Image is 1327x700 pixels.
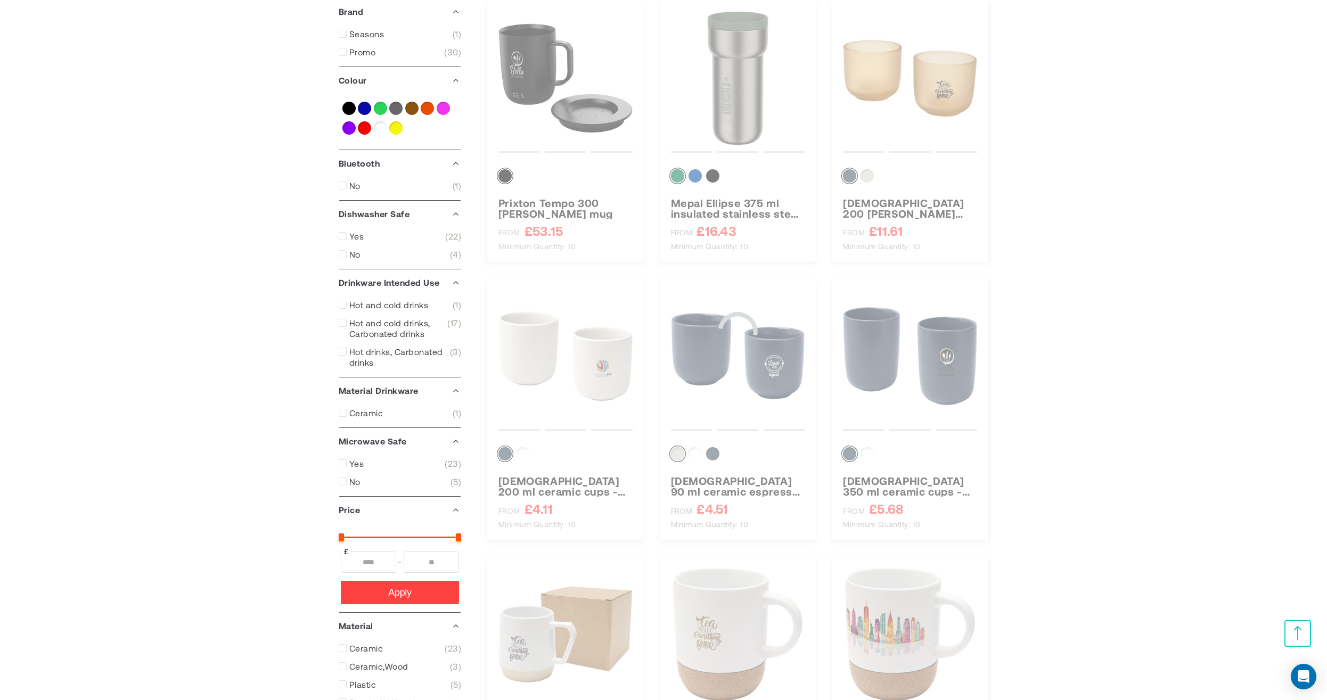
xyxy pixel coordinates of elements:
[349,300,428,310] span: Hot and cold drinks
[339,300,461,310] a: Hot and cold drinks 1
[339,458,461,469] a: Yes 23
[389,102,403,115] a: Grey
[1291,664,1316,689] div: Open Intercom Messenger
[343,546,350,557] span: £
[339,661,461,672] a: Ceramic,Wood 3
[349,408,383,418] span: Ceramic
[437,102,450,115] a: Pink
[405,102,419,115] a: Natural
[339,497,461,523] div: Price
[396,551,404,573] span: -
[445,458,461,469] span: 23
[453,300,461,310] span: 1
[358,102,371,115] a: Blue
[374,121,387,135] a: White
[421,102,434,115] a: Orange
[349,180,361,191] span: No
[349,347,450,368] span: Hot drinks, Carbonated drinks
[339,377,461,404] div: Material Drinkware
[447,318,461,339] span: 17
[450,249,461,260] span: 4
[349,318,447,339] span: Hot and cold drinks, Carbonated drinks
[404,551,459,573] input: To
[349,476,361,487] span: No
[453,408,461,418] span: 1
[444,47,461,57] span: 30
[349,29,384,39] span: Seasons
[450,679,461,690] span: 5
[445,231,461,242] span: 22
[450,661,461,672] span: 3
[339,150,461,177] div: Bluetooth
[339,347,461,368] a: Hot drinks, Carbonated drinks 3
[339,318,461,339] a: Hot and cold drinks, Carbonated drinks 17
[342,102,356,115] a: Black
[339,428,461,455] div: Microwave Safe
[453,180,461,191] span: 1
[339,613,461,639] div: Material
[450,347,461,368] span: 3
[339,201,461,227] div: Dishwasher Safe
[339,67,461,94] div: Colour
[453,29,461,39] span: 1
[339,408,461,418] a: Ceramic 1
[445,643,461,654] span: 23
[450,476,461,487] span: 5
[358,121,371,135] a: Red
[349,643,383,654] span: Ceramic
[349,249,361,260] span: No
[339,231,461,242] a: Yes 22
[374,102,387,115] a: Green
[342,121,356,135] a: Purple
[341,581,459,604] button: Apply
[349,458,364,469] span: Yes
[349,231,364,242] span: Yes
[341,551,396,573] input: From
[339,249,461,260] a: No 4
[349,679,376,690] span: Plastic
[339,29,461,39] a: Seasons 1
[349,661,408,672] span: Ceramic,Wood
[349,47,375,57] span: Promo
[339,180,461,191] a: No 1
[339,643,461,654] a: Ceramic 23
[389,121,403,135] a: Yellow
[339,47,461,57] a: Promo 30
[339,476,461,487] a: No 5
[339,679,461,690] a: Plastic 5
[339,269,461,296] div: Drinkware Intended Use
